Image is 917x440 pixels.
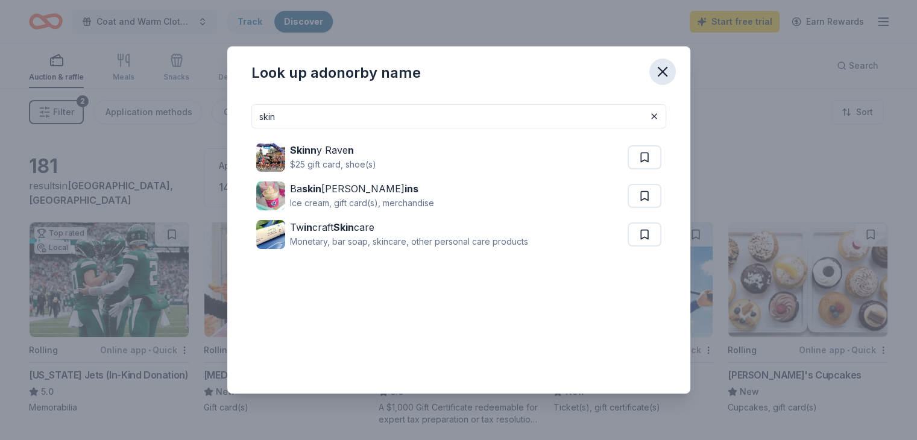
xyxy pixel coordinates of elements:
[290,157,376,172] div: $25 gift card, shoe(s)
[256,143,285,172] img: Image for Skinny Raven
[348,144,354,156] strong: n
[256,220,285,249] img: Image for Twincraft Skincare
[290,196,434,210] div: Ice cream, gift card(s), merchandise
[333,221,354,233] strong: Skin
[302,183,321,195] strong: skin
[405,183,418,195] strong: ins
[290,234,528,249] div: Monetary, bar soap, skincare, other personal care products
[304,221,312,233] strong: in
[251,63,421,83] div: Look up a donor by name
[251,104,666,128] input: Search
[290,181,434,196] div: Ba [PERSON_NAME]
[290,144,317,156] strong: Skinn
[290,143,376,157] div: y Rave
[256,181,285,210] img: Image for Baskin Robbins
[290,220,528,234] div: Tw craft care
